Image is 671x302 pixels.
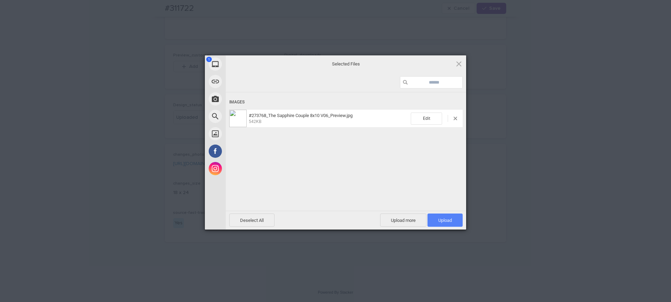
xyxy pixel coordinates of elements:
[276,61,416,67] span: Selected Files
[247,113,411,124] span: #273768_The Sapphire Couple 8x10 V06_Preview.jpg
[229,110,247,127] img: 4b49e1f7-57ee-46e4-b98a-331299d18133
[455,60,463,68] span: Click here or hit ESC to close picker
[205,125,288,142] div: Unsplash
[205,160,288,177] div: Instagram
[427,214,463,227] span: Upload
[411,113,442,125] span: Edit
[205,73,288,90] div: Link (URL)
[380,214,426,227] span: Upload more
[249,113,353,118] span: #273768_The Sapphire Couple 8x10 V06_Preview.jpg
[205,108,288,125] div: Web Search
[438,218,452,223] span: Upload
[249,119,261,124] span: 542KB
[206,57,212,62] span: 1
[205,55,288,73] div: My Device
[205,142,288,160] div: Facebook
[205,90,288,108] div: Take Photo
[229,96,463,109] div: Images
[229,214,275,227] span: Deselect All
